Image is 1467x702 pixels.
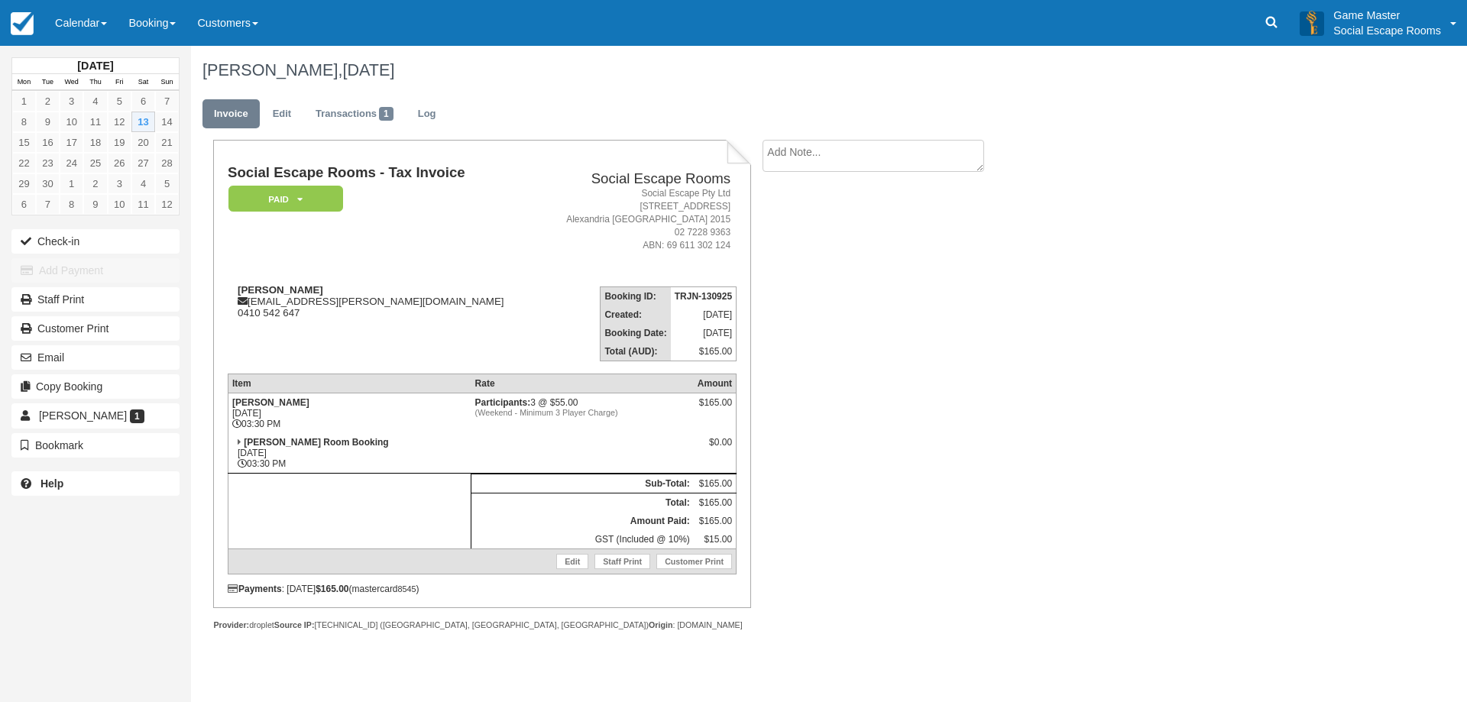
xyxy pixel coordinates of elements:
[60,91,83,112] a: 3
[130,409,144,423] span: 1
[228,433,471,474] td: [DATE] 03:30 PM
[694,493,737,512] td: $165.00
[11,258,180,283] button: Add Payment
[12,173,36,194] a: 29
[108,173,131,194] a: 3
[131,173,155,194] a: 4
[131,132,155,153] a: 20
[12,132,36,153] a: 15
[108,112,131,132] a: 12
[60,132,83,153] a: 17
[60,173,83,194] a: 1
[228,186,343,212] em: Paid
[228,165,538,181] h1: Social Escape Rooms - Tax Invoice
[671,306,737,324] td: [DATE]
[698,397,732,420] div: $165.00
[77,60,113,72] strong: [DATE]
[11,316,180,341] a: Customer Print
[36,173,60,194] a: 30
[675,291,732,302] strong: TRJN-130925
[131,194,155,215] a: 11
[155,74,179,91] th: Sun
[12,74,36,91] th: Mon
[36,91,60,112] a: 2
[131,153,155,173] a: 27
[108,194,131,215] a: 10
[131,91,155,112] a: 6
[398,584,416,594] small: 8545
[213,620,750,631] div: droplet [TECHNICAL_ID] ([GEOGRAPHIC_DATA], [GEOGRAPHIC_DATA], [GEOGRAPHIC_DATA]) : [DOMAIN_NAME]
[11,433,180,458] button: Bookmark
[698,437,732,460] div: $0.00
[36,112,60,132] a: 9
[1333,8,1441,23] p: Game Master
[471,530,694,549] td: GST (Included @ 10%)
[83,173,107,194] a: 2
[228,185,338,213] a: Paid
[155,132,179,153] a: 21
[39,409,127,422] span: [PERSON_NAME]
[155,91,179,112] a: 7
[155,153,179,173] a: 28
[1300,11,1324,35] img: A3
[406,99,448,129] a: Log
[83,132,107,153] a: 18
[274,620,315,629] strong: Source IP:
[11,471,180,496] a: Help
[11,403,180,428] a: [PERSON_NAME] 1
[11,287,180,312] a: Staff Print
[36,194,60,215] a: 7
[244,437,388,448] strong: [PERSON_NAME] Room Booking
[12,112,36,132] a: 8
[131,74,155,91] th: Sat
[108,132,131,153] a: 19
[155,194,179,215] a: 12
[36,132,60,153] a: 16
[11,345,180,370] button: Email
[601,324,671,342] th: Booking Date:
[228,374,471,393] th: Item
[228,584,282,594] strong: Payments
[12,91,36,112] a: 1
[475,408,690,417] em: (Weekend - Minimum 3 Player Charge)
[1333,23,1441,38] p: Social Escape Rooms
[83,194,107,215] a: 9
[316,584,348,594] strong: $165.00
[108,153,131,173] a: 26
[83,91,107,112] a: 4
[671,342,737,361] td: $165.00
[342,60,394,79] span: [DATE]
[60,153,83,173] a: 24
[656,554,732,569] a: Customer Print
[261,99,303,129] a: Edit
[131,112,155,132] a: 13
[155,173,179,194] a: 5
[108,91,131,112] a: 5
[155,112,179,132] a: 14
[379,107,393,121] span: 1
[238,284,323,296] strong: [PERSON_NAME]
[83,153,107,173] a: 25
[471,374,694,393] th: Rate
[12,194,36,215] a: 6
[304,99,405,129] a: Transactions1
[475,397,531,408] strong: Participants
[601,286,671,306] th: Booking ID:
[202,61,1280,79] h1: [PERSON_NAME],
[471,512,694,530] th: Amount Paid:
[601,342,671,361] th: Total (AUD):
[594,554,650,569] a: Staff Print
[544,171,730,187] h2: Social Escape Rooms
[83,74,107,91] th: Thu
[11,229,180,254] button: Check-in
[40,477,63,490] b: Help
[471,493,694,512] th: Total:
[544,187,730,253] address: Social Escape Pty Ltd [STREET_ADDRESS] Alexandria [GEOGRAPHIC_DATA] 2015 02 7228 9363 ABN: 69 611...
[11,374,180,399] button: Copy Booking
[694,374,737,393] th: Amount
[108,74,131,91] th: Fri
[694,474,737,493] td: $165.00
[213,620,249,629] strong: Provider:
[649,620,672,629] strong: Origin
[60,74,83,91] th: Wed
